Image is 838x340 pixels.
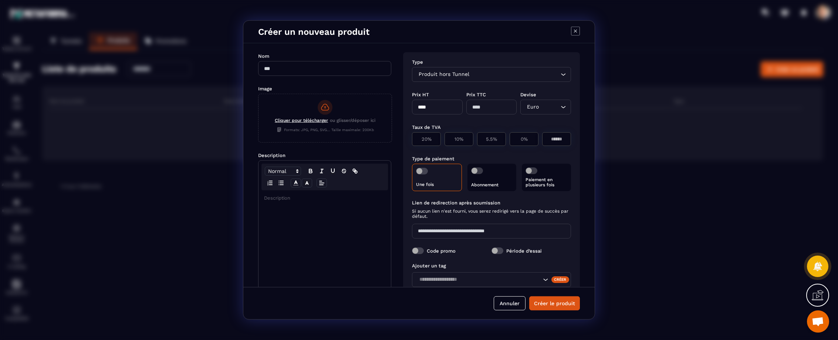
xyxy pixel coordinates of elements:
[412,92,429,97] label: Prix HT
[412,263,446,269] label: Ajouter un tag
[494,296,526,310] button: Annuler
[520,100,571,114] div: Search for option
[506,248,542,253] label: Période d’essai
[449,136,469,142] p: 10%
[526,177,567,187] p: Paiement en plusieurs fois
[529,296,580,310] button: Créer le produit
[275,118,328,123] span: Cliquer pour télécharger
[412,200,571,206] label: Lien de redirection après soumission
[277,127,374,132] span: Formats: JPG, PNG, SVG... Taille maximale: 200Kb
[258,86,272,91] label: Image
[412,124,441,130] label: Taux de TVA
[520,92,536,97] label: Devise
[540,103,559,111] input: Search for option
[330,118,375,125] span: ou glisser/déposer ici
[514,136,534,142] p: 0%
[525,103,540,111] span: Euro
[412,67,571,82] div: Search for option
[412,59,423,65] label: Type
[417,276,541,284] input: Search for option
[412,272,571,287] div: Search for option
[412,209,571,219] span: Si aucun lien n'est fourni, vous serez redirigé vers la page de succès par défaut.
[416,182,458,187] p: Une fois
[416,136,437,142] p: 20%
[466,92,486,97] label: Prix TTC
[258,27,369,37] h4: Créer un nouveau produit
[417,70,471,79] span: Produit hors Tunnel
[427,248,456,253] label: Code promo
[258,53,269,59] label: Nom
[807,310,829,333] div: Ouvrir le chat
[471,182,513,187] p: Abonnement
[258,153,285,158] label: Description
[551,276,570,283] div: Créer
[471,70,559,79] input: Search for option
[412,156,455,161] label: Type de paiement
[481,136,502,142] p: 5.5%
